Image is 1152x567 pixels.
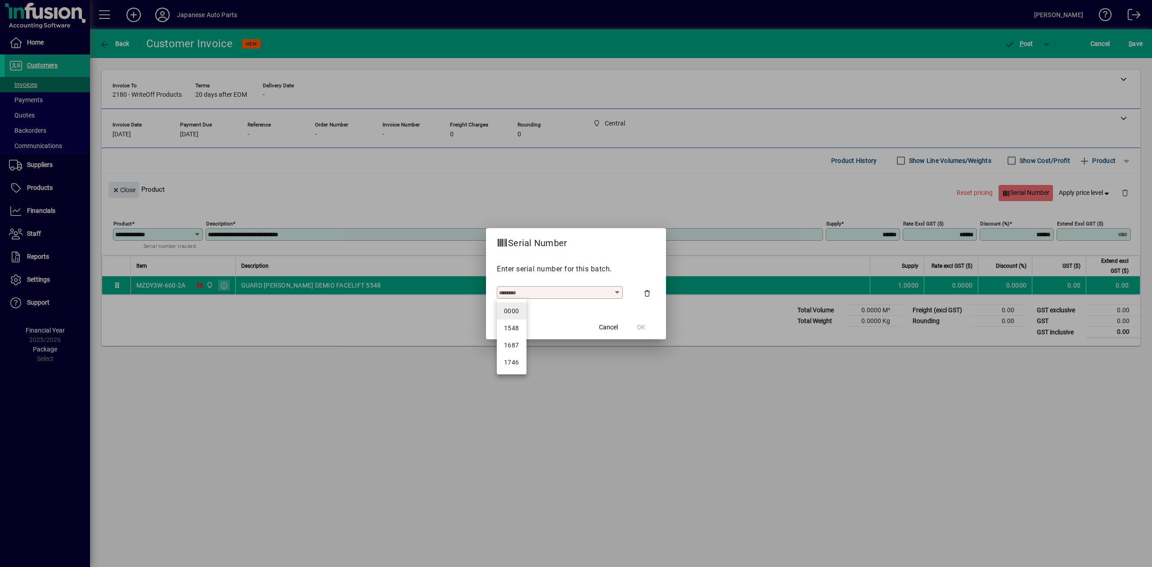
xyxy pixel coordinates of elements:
[504,358,519,367] div: 1746
[497,264,655,274] p: Enter serial number for this batch.
[504,324,519,333] div: 1548
[497,302,526,319] mat-option: 0000
[486,228,578,254] h2: Serial Number
[594,319,623,336] button: Cancel
[504,306,519,316] div: 0000
[599,323,618,332] span: Cancel
[497,319,526,337] mat-option: 1548
[504,341,519,350] div: 1687
[497,354,526,371] mat-option: 1746
[497,337,526,354] mat-option: 1687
